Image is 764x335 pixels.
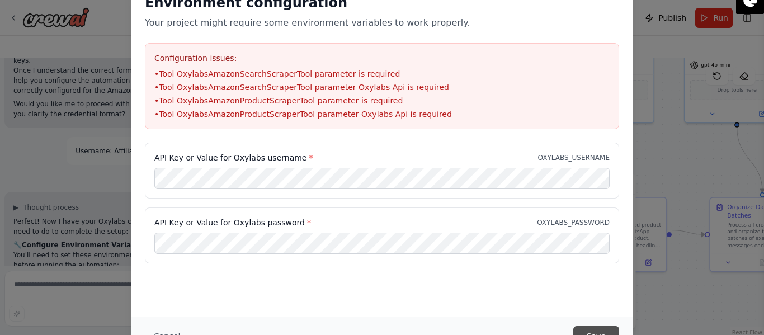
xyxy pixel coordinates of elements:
p: OXYLABS_USERNAME [538,153,610,162]
li: • Tool OxylabsAmazonSearchScraperTool parameter Oxylabs Api is required [154,82,610,93]
label: API Key or Value for Oxylabs password [154,217,311,228]
p: OXYLABS_PASSWORD [537,218,610,227]
p: Your project might require some environment variables to work properly. [145,16,619,30]
label: API Key or Value for Oxylabs username [154,152,313,163]
li: • Tool OxylabsAmazonProductScraperTool parameter is required [154,95,610,106]
li: • Tool OxylabsAmazonProductScraperTool parameter Oxylabs Api is required [154,108,610,120]
h3: Configuration issues: [154,53,610,64]
li: • Tool OxylabsAmazonSearchScraperTool parameter is required [154,68,610,79]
